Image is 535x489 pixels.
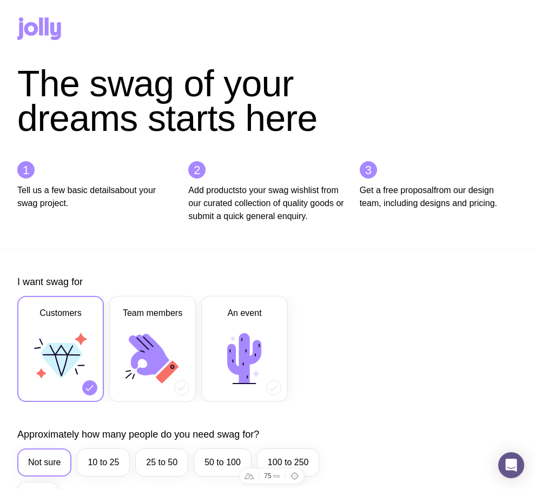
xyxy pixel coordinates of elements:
[17,448,71,477] label: Not sure
[498,452,524,478] div: Open Intercom Messenger
[188,184,346,223] p: to your swag wishlist from our curated collection of quality goods or submit a quick general enqu...
[17,186,115,195] strong: Tell us a few basic details
[39,307,81,320] span: Customers
[77,448,130,477] label: 10 to 25
[17,63,318,138] span: The swag of your dreams starts here
[227,307,261,320] span: An event
[360,186,434,195] strong: Get a free proposal
[17,428,259,441] label: Approximately how many people do you need swag for?
[135,448,188,477] label: 25 to 50
[17,184,175,210] p: about your swag project.
[123,307,182,320] span: Team members
[194,448,252,477] label: 50 to 100
[257,448,320,477] label: 100 to 250
[360,184,518,210] p: from our design team, including designs and pricing.
[17,275,83,288] label: I want swag for
[188,186,239,195] strong: Add products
